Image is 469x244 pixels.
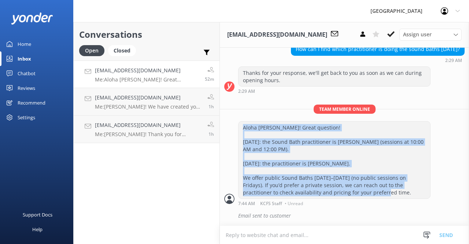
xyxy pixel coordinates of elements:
[74,61,219,88] a: [EMAIL_ADDRESS][DOMAIN_NAME]Me:Aloha [PERSON_NAME]! Great question! [DATE]: the Sound Bath practi...
[238,210,465,222] div: Email sent to customer
[18,81,35,95] div: Reviews
[239,121,430,199] div: Aloha [PERSON_NAME]! Great question! [DATE]: the Sound Bath practitioner is [PERSON_NAME] (sessio...
[95,66,199,74] h4: [EMAIL_ADDRESS][DOMAIN_NAME]
[95,131,202,138] p: Me: [PERSON_NAME]! Thank you for inquiring! All of our experiences are viewable on our website at...
[260,201,282,206] span: KCFS Staff
[224,210,465,222] div: 2025-08-25T23:48:23.956
[399,29,462,40] div: Assign User
[18,95,45,110] div: Recommend
[18,110,35,125] div: Settings
[208,103,214,110] span: Aug 25 2025 01:37pm (UTC -10:00) Pacific/Honolulu
[79,46,108,54] a: Open
[108,46,140,54] a: Closed
[23,207,52,222] div: Support Docs
[205,76,214,82] span: Aug 25 2025 01:44pm (UTC -10:00) Pacific/Honolulu
[95,76,199,83] p: Me: Aloha [PERSON_NAME]! Great question! [DATE]: the Sound Bath practitioner is [PERSON_NAME] (se...
[74,88,219,116] a: [EMAIL_ADDRESS][DOMAIN_NAME]Me:[PERSON_NAME]! We have created your reservation with the 25% disco...
[227,30,327,40] h3: [EMAIL_ADDRESS][DOMAIN_NAME]
[403,30,432,39] span: Assign user
[18,51,31,66] div: Inbox
[18,66,36,81] div: Chatbot
[208,131,214,137] span: Aug 25 2025 01:33pm (UTC -10:00) Pacific/Honolulu
[314,105,376,114] span: Team member online
[32,222,43,237] div: Help
[95,94,202,102] h4: [EMAIL_ADDRESS][DOMAIN_NAME]
[95,121,202,129] h4: [EMAIL_ADDRESS][DOMAIN_NAME]
[238,201,255,206] strong: 7:44 AM
[285,201,303,206] span: • Unread
[79,45,104,56] div: Open
[79,28,214,41] h2: Conversations
[238,88,431,94] div: Aug 25 2025 08:29am (UTC -10:00) Pacific/Honolulu
[95,103,202,110] p: Me: [PERSON_NAME]! We have created your reservation with the 25% discount. If you would like to c...
[18,37,31,51] div: Home
[445,58,462,63] strong: 2:29 AM
[238,201,431,206] div: Aug 25 2025 01:44pm (UTC -10:00) Pacific/Honolulu
[108,45,136,56] div: Closed
[239,67,430,86] div: Thanks for your response, we'll get back to you as soon as we can during opening hours.
[74,116,219,143] a: [EMAIL_ADDRESS][DOMAIN_NAME]Me:[PERSON_NAME]! Thank you for inquiring! All of our experiences are...
[11,12,53,25] img: yonder-white-logo.png
[238,89,255,94] strong: 2:29 AM
[291,58,465,63] div: Aug 25 2025 08:29am (UTC -10:00) Pacific/Honolulu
